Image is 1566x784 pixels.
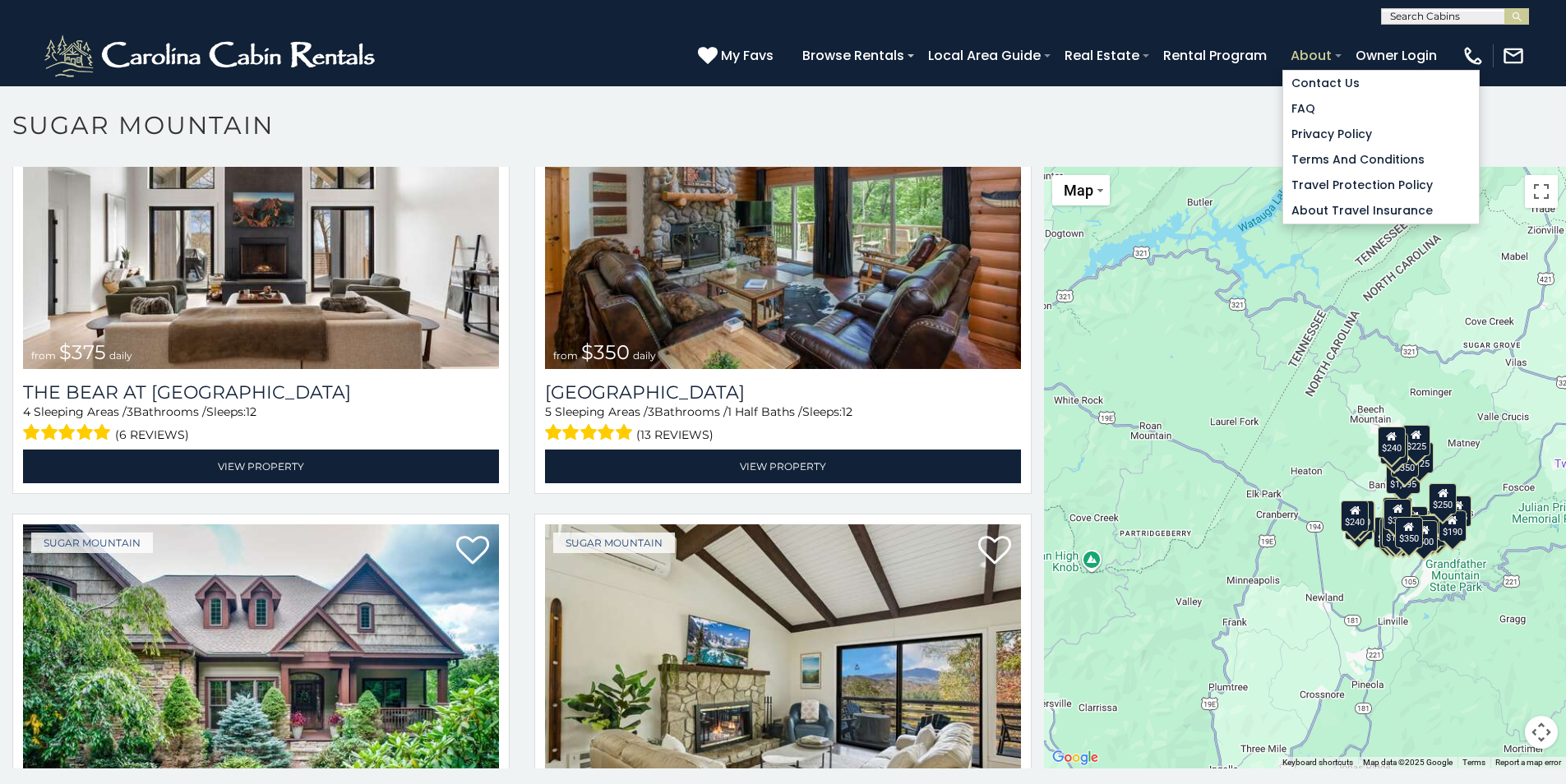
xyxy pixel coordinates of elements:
[920,41,1049,70] a: Local Area Guide
[1384,499,1412,530] div: $300
[23,50,499,369] img: The Bear At Sugar Mountain
[23,404,30,419] span: 4
[1283,198,1479,224] a: About Travel Insurance
[636,424,714,445] span: (13 reviews)
[1052,175,1110,205] button: Change map style
[23,381,499,404] h3: The Bear At Sugar Mountain
[23,50,499,369] a: The Bear At Sugar Mountain from $375 daily
[648,404,654,419] span: 3
[1462,44,1485,67] img: phone-regular-white.png
[1384,497,1411,528] div: $190
[698,45,778,67] a: My Favs
[1387,463,1421,494] div: $1,095
[1407,442,1434,473] div: $125
[1383,516,1411,547] div: $175
[545,50,1021,369] img: Grouse Moor Lodge
[545,381,1021,404] a: [GEOGRAPHIC_DATA]
[1411,520,1439,551] div: $500
[1462,758,1485,767] a: Terms
[1495,758,1561,767] a: Report a map error
[1064,182,1093,199] span: Map
[545,450,1021,483] a: View Property
[41,31,382,81] img: White-1-2.png
[31,349,56,362] span: from
[1282,757,1353,768] button: Keyboard shortcuts
[1402,425,1430,456] div: $225
[109,349,132,362] span: daily
[545,404,552,419] span: 5
[1379,518,1407,549] div: $155
[1378,427,1406,458] div: $240
[1283,122,1479,147] a: Privacy Policy
[246,404,256,419] span: 12
[842,404,852,419] span: 12
[545,381,1021,404] h3: Grouse Moor Lodge
[115,424,189,445] span: (6 reviews)
[1525,175,1558,208] button: Toggle fullscreen view
[1444,496,1472,527] div: $155
[1525,716,1558,749] button: Map camera controls
[1056,41,1148,70] a: Real Estate
[553,349,578,362] span: from
[1155,41,1275,70] a: Rental Program
[553,533,675,553] a: Sugar Mountain
[581,340,630,364] span: $350
[978,534,1011,569] a: Add to favorites
[1502,44,1525,67] img: mail-regular-white.png
[545,404,1021,445] div: Sleeping Areas / Bathrooms / Sleeps:
[127,404,133,419] span: 3
[1283,147,1479,173] a: Terms and Conditions
[1347,41,1445,70] a: Owner Login
[1282,41,1340,70] a: About
[59,340,106,364] span: $375
[1283,96,1479,122] a: FAQ
[1048,747,1102,768] img: Google
[1430,483,1457,514] div: $250
[633,349,656,362] span: daily
[23,450,499,483] a: View Property
[1283,71,1479,96] a: Contact Us
[794,41,912,70] a: Browse Rentals
[1283,173,1479,198] a: Travel Protection Policy
[721,45,774,66] span: My Favs
[1439,510,1467,542] div: $190
[545,50,1021,369] a: Grouse Moor Lodge from $350 daily
[1401,506,1429,537] div: $200
[728,404,802,419] span: 1 Half Baths /
[1419,515,1447,546] div: $195
[23,404,499,445] div: Sleeping Areas / Bathrooms / Sleeps:
[23,381,499,404] a: The Bear At [GEOGRAPHIC_DATA]
[1363,758,1453,767] span: Map data ©2025 Google
[456,534,489,569] a: Add to favorites
[1048,747,1102,768] a: Open this area in Google Maps (opens a new window)
[1342,500,1370,532] div: $240
[1395,517,1423,548] div: $350
[31,533,153,553] a: Sugar Mountain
